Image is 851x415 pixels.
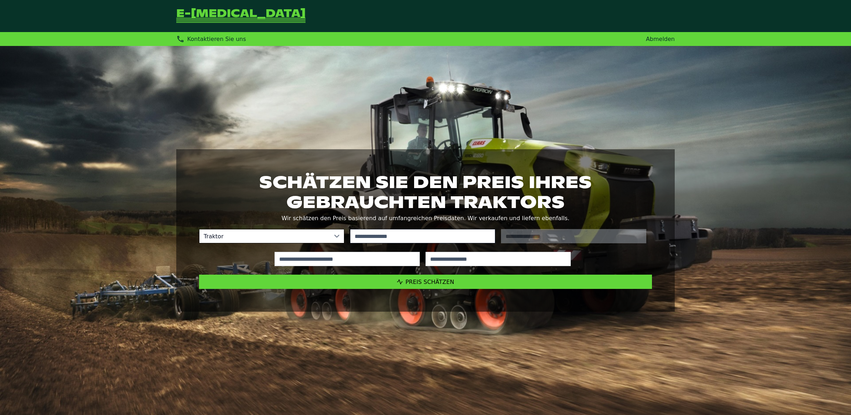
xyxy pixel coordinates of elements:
[406,279,454,285] span: Preis schätzen
[646,36,675,42] a: Abmelden
[199,275,652,289] button: Preis schätzen
[176,35,246,43] div: Kontaktieren Sie uns
[199,229,330,243] span: Traktor
[187,36,246,42] span: Kontaktieren Sie uns
[176,9,306,24] a: Zurück zur Startseite
[199,213,652,223] p: Wir schätzen den Preis basierend auf umfangreichen Preisdaten. Wir verkaufen und liefern ebenfalls.
[199,172,652,212] h1: Schätzen Sie den Preis Ihres gebrauchten Traktors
